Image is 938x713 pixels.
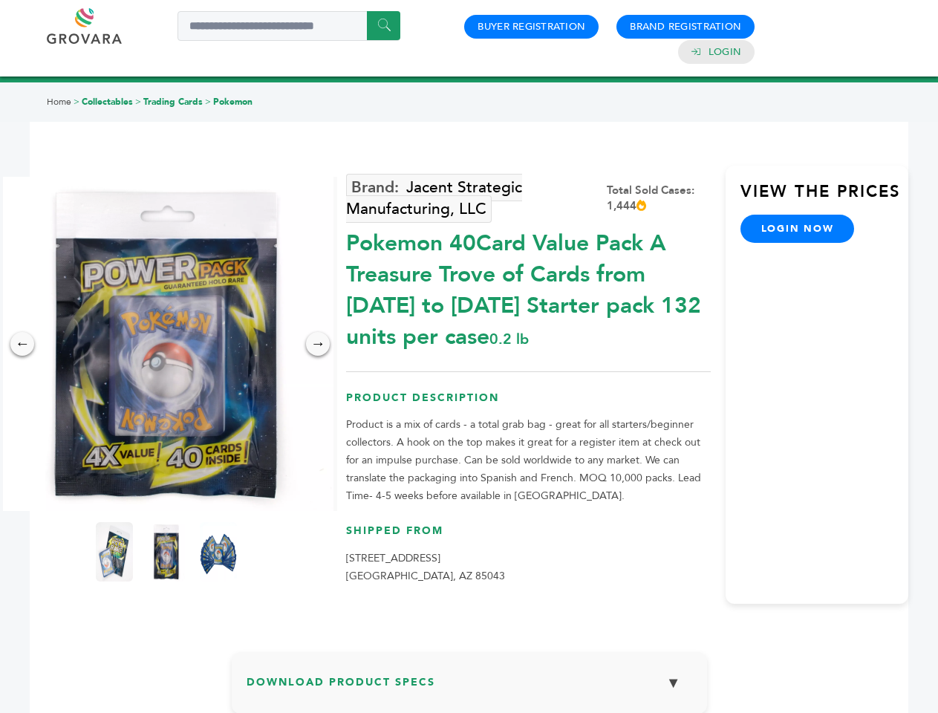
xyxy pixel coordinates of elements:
p: [STREET_ADDRESS] [GEOGRAPHIC_DATA], AZ 85043 [346,550,711,585]
div: Pokemon 40Card Value Pack A Treasure Trove of Cards from [DATE] to [DATE] Starter pack 132 units ... [346,221,711,353]
h3: Download Product Specs [247,667,692,710]
a: Collectables [82,96,133,108]
span: > [74,96,79,108]
div: ← [10,332,34,356]
a: login now [740,215,855,243]
img: Pokemon 40-Card Value Pack – A Treasure Trove of Cards from 1996 to 2024 - Starter pack! 132 unit... [148,522,185,582]
a: Login [709,45,741,59]
p: Product is a mix of cards - a total grab bag - great for all starters/beginner collectors. A hook... [346,416,711,505]
span: 0.2 lb [489,329,529,349]
h3: Product Description [346,391,711,417]
a: Brand Registration [630,20,741,33]
a: Trading Cards [143,96,203,108]
input: Search a product or brand... [177,11,400,41]
div: Total Sold Cases: 1,444 [607,183,711,214]
a: Jacent Strategic Manufacturing, LLC [346,174,522,223]
img: Pokemon 40-Card Value Pack – A Treasure Trove of Cards from 1996 to 2024 - Starter pack! 132 unit... [200,522,237,582]
span: > [135,96,141,108]
button: ▼ [655,667,692,699]
h3: Shipped From [346,524,711,550]
h3: View the Prices [740,180,908,215]
div: → [306,332,330,356]
a: Buyer Registration [478,20,585,33]
a: Pokemon [213,96,253,108]
img: Pokemon 40-Card Value Pack – A Treasure Trove of Cards from 1996 to 2024 - Starter pack! 132 unit... [96,522,133,582]
span: > [205,96,211,108]
a: Home [47,96,71,108]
